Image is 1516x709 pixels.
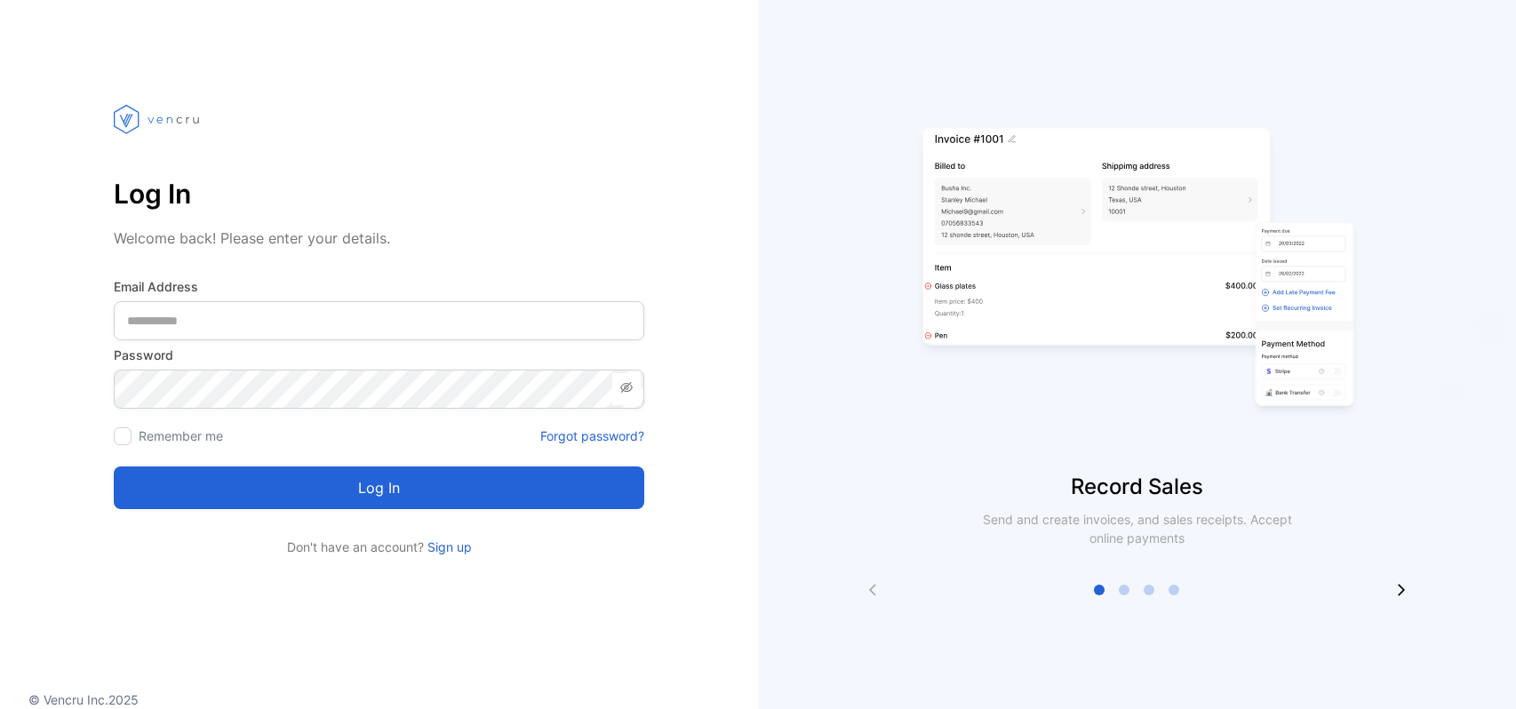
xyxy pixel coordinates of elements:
[758,471,1516,503] p: Record Sales
[114,277,644,296] label: Email Address
[114,172,644,215] p: Log In
[114,227,644,249] p: Welcome back! Please enter your details.
[114,538,644,556] p: Don't have an account?
[967,510,1308,547] p: Send and create invoices, and sales receipts. Accept online payments
[540,426,644,445] a: Forgot password?
[424,539,472,554] a: Sign up
[139,428,223,443] label: Remember me
[114,346,644,364] label: Password
[114,71,203,167] img: vencru logo
[915,71,1360,471] img: slider image
[114,466,644,509] button: Log in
